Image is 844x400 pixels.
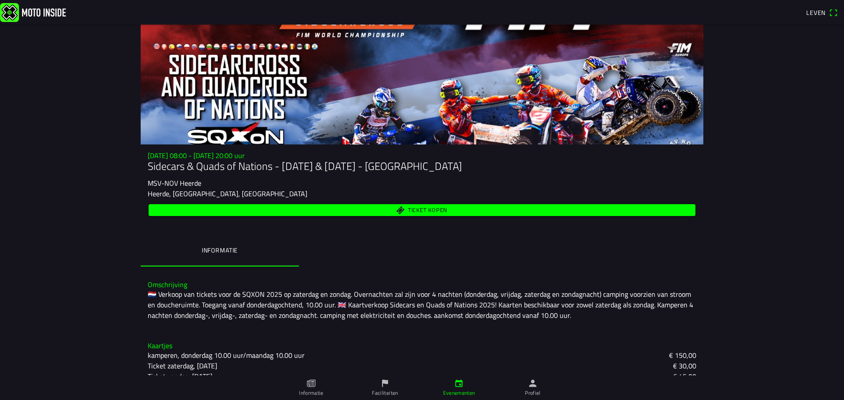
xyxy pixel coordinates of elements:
font: Sidecars & Quads of Nations - [DATE] & [DATE] - [GEOGRAPHIC_DATA] [148,158,462,174]
font: Heerde, [GEOGRAPHIC_DATA], [GEOGRAPHIC_DATA] [148,188,307,199]
a: Levenqr-scanner [802,5,842,20]
font: € 150,00 [669,350,696,360]
font: Profiel [525,389,541,397]
font: Informatie [299,389,324,397]
font: MSV-NOV Heerde [148,178,201,188]
font: Ticket zondag, [DATE] [148,371,212,382]
font: [DATE] 08:00 - [DATE] 20:00 uur [148,150,245,161]
font: € 45,00 [673,371,696,382]
font: Faciliteiten [372,389,398,397]
font: 🇳🇱 Verkoop van tickets voor de SQXON 2025 op zaterdag en zondag. Overnachten zal zijn voor 4 nach... [148,289,695,321]
font: Evenementen [443,389,475,397]
font: Informatie [202,245,238,255]
font: Ticket kopen [408,205,447,214]
font: kamperen, donderdag 10.00 uur/maandag 10.00 uur [148,350,305,360]
font: € 30,00 [673,360,696,371]
font: Leven [806,8,826,17]
font: Kaartjes [148,340,172,351]
ion-icon: kalender [454,378,464,388]
ion-icon: vlag [380,378,390,388]
font: Omschrijving [148,279,187,290]
ion-icon: persoon [528,378,538,388]
font: Ticket zaterdag, [DATE] [148,360,217,371]
ion-icon: papier [306,378,316,388]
